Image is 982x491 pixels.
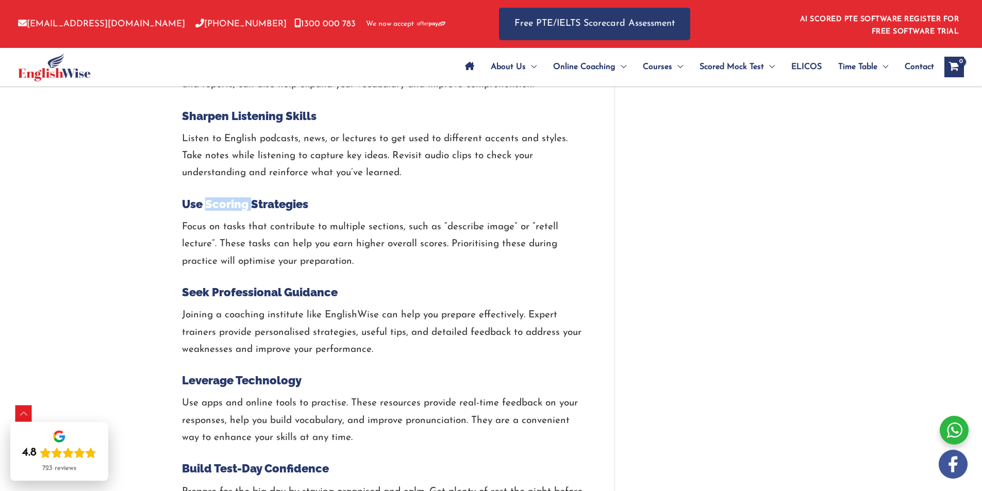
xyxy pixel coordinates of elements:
[22,446,37,460] div: 4.8
[457,49,934,85] nav: Site Navigation: Main Menu
[700,49,764,85] span: Scored Mock Test
[643,49,672,85] span: Courses
[182,285,584,299] h4: Seek Professional Guidance
[182,307,584,358] p: Joining a coaching institute like EnglishWise can help you prepare effectively. Expert trainers p...
[42,464,76,472] div: 723 reviews
[944,57,964,77] a: View Shopping Cart, empty
[195,20,287,28] a: [PHONE_NUMBER]
[526,49,537,85] span: Menu Toggle
[491,49,526,85] span: About Us
[499,8,690,40] a: Free PTE/IELTS Scorecard Assessment
[877,49,888,85] span: Menu Toggle
[482,49,545,85] a: About UsMenu Toggle
[615,49,626,85] span: Menu Toggle
[553,49,615,85] span: Online Coaching
[366,19,414,29] span: We now accept
[545,49,635,85] a: Online CoachingMenu Toggle
[838,49,877,85] span: Time Table
[800,15,959,36] a: AI SCORED PTE SOFTWARE REGISTER FOR FREE SOFTWARE TRIAL
[182,109,584,123] h4: Sharpen Listening Skills
[896,49,934,85] a: Contact
[830,49,896,85] a: Time TableMenu Toggle
[182,462,584,475] h4: Build Test-Day Confidence
[939,450,968,479] img: white-facebook.png
[22,446,96,460] div: Rating: 4.8 out of 5
[182,395,584,446] p: Use apps and online tools to practise. These resources provide real-time feedback on your respons...
[182,374,584,387] h4: Leverage Technology
[182,197,584,211] h4: Use Scoring Strategies
[182,218,584,270] p: Focus on tasks that contribute to multiple sections, such as “describe image” or “retell lecture”...
[691,49,783,85] a: Scored Mock TestMenu Toggle
[764,49,775,85] span: Menu Toggle
[783,49,830,85] a: ELICOS
[672,49,683,85] span: Menu Toggle
[417,21,445,27] img: Afterpay-Logo
[635,49,691,85] a: CoursesMenu Toggle
[18,20,185,28] a: [EMAIL_ADDRESS][DOMAIN_NAME]
[905,49,934,85] span: Contact
[18,53,91,81] img: cropped-ew-logo
[182,130,584,182] p: Listen to English podcasts, news, or lectures to get used to different accents and styles. Take n...
[791,49,822,85] span: ELICOS
[794,7,964,41] aside: Header Widget 1
[294,20,356,28] a: 1300 000 783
